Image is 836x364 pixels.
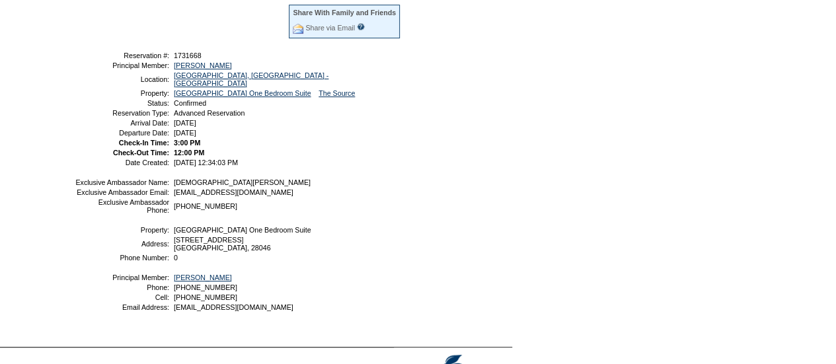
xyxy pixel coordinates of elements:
td: Address: [75,236,169,252]
span: [PHONE_NUMBER] [174,293,237,301]
td: Email Address: [75,303,169,311]
span: [GEOGRAPHIC_DATA] One Bedroom Suite [174,226,311,234]
a: [PERSON_NAME] [174,273,232,281]
td: Phone Number: [75,254,169,262]
td: Location: [75,71,169,87]
strong: Check-Out Time: [113,149,169,157]
td: Principal Member: [75,273,169,281]
span: [DATE] [174,129,196,137]
td: Principal Member: [75,61,169,69]
span: [EMAIL_ADDRESS][DOMAIN_NAME] [174,188,293,196]
td: Exclusive Ambassador Phone: [75,198,169,214]
td: Reservation #: [75,52,169,59]
span: Confirmed [174,99,206,107]
a: The Source [319,89,355,97]
td: Phone: [75,283,169,291]
span: 12:00 PM [174,149,204,157]
td: Property: [75,226,169,234]
span: [DATE] 12:34:03 PM [174,159,238,166]
div: Share With Family and Friends [293,9,396,17]
span: 0 [174,254,178,262]
input: What is this? [357,23,365,30]
td: Reservation Type: [75,109,169,117]
span: Advanced Reservation [174,109,245,117]
td: Property: [75,89,169,97]
strong: Check-In Time: [119,139,169,147]
a: [GEOGRAPHIC_DATA], [GEOGRAPHIC_DATA] - [GEOGRAPHIC_DATA] [174,71,328,87]
td: Cell: [75,293,169,301]
span: [DATE] [174,119,196,127]
td: Departure Date: [75,129,169,137]
span: [STREET_ADDRESS] [GEOGRAPHIC_DATA], 28046 [174,236,270,252]
td: Exclusive Ambassador Email: [75,188,169,196]
td: Arrival Date: [75,119,169,127]
span: [EMAIL_ADDRESS][DOMAIN_NAME] [174,303,293,311]
a: [PERSON_NAME] [174,61,232,69]
a: Share via Email [305,24,355,32]
a: [GEOGRAPHIC_DATA] One Bedroom Suite [174,89,311,97]
span: [PHONE_NUMBER] [174,202,237,210]
span: 1731668 [174,52,202,59]
span: [DEMOGRAPHIC_DATA][PERSON_NAME] [174,178,311,186]
td: Exclusive Ambassador Name: [75,178,169,186]
td: Date Created: [75,159,169,166]
td: Status: [75,99,169,107]
span: [PHONE_NUMBER] [174,283,237,291]
span: 3:00 PM [174,139,200,147]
